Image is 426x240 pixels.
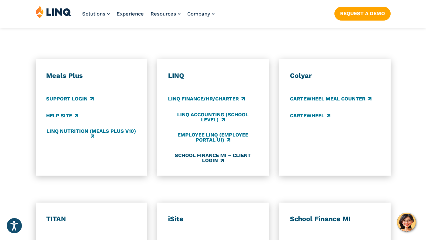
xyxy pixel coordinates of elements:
a: Request a Demo [334,7,391,20]
button: Hello, have a question? Let’s chat. [397,213,416,232]
a: Employee LINQ (Employee Portal UI) [168,132,258,143]
a: Support Login [46,95,94,103]
nav: Primary Navigation [82,5,215,28]
nav: Button Navigation [334,5,391,20]
a: LINQ Nutrition (Meals Plus v10) [46,128,136,140]
a: Help Site [46,112,78,119]
span: Solutions [82,11,105,17]
a: Resources [151,11,181,17]
span: Company [187,11,210,17]
a: CARTEWHEEL [290,112,330,119]
h3: School Finance MI [290,215,380,223]
a: Company [187,11,215,17]
span: Resources [151,11,176,17]
h3: Meals Plus [46,71,136,80]
img: LINQ | K‑12 Software [36,5,71,18]
h3: iSite [168,215,258,223]
h3: LINQ [168,71,258,80]
a: Solutions [82,11,110,17]
a: CARTEWHEEL Meal Counter [290,95,371,103]
h3: Colyar [290,71,380,80]
h3: TITAN [46,215,136,223]
a: School Finance MI – Client Login [168,152,258,163]
a: Experience [117,11,144,17]
a: LINQ Finance/HR/Charter [168,95,245,103]
a: LINQ Accounting (school level) [168,112,258,123]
